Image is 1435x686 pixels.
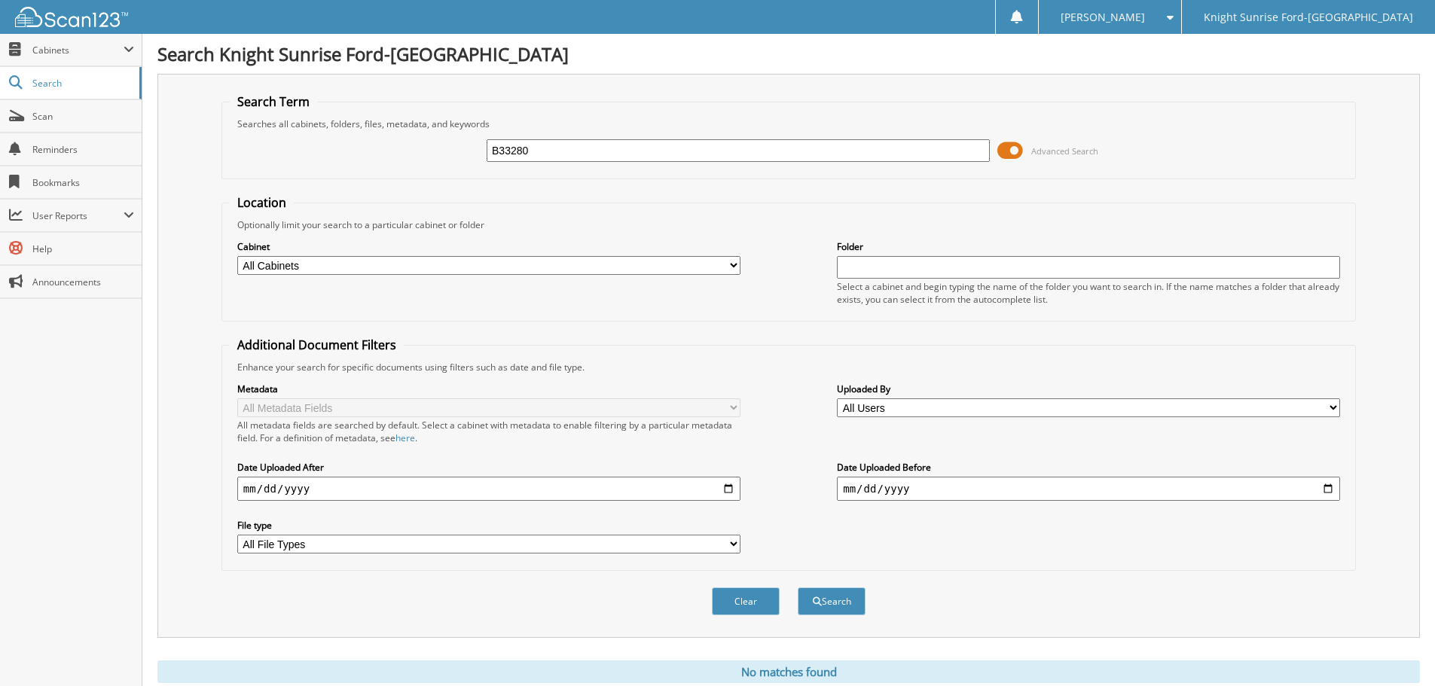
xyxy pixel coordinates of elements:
[237,519,740,532] label: File type
[237,240,740,253] label: Cabinet
[230,218,1348,231] div: Optionally limit your search to a particular cabinet or folder
[837,383,1340,395] label: Uploaded By
[237,477,740,501] input: start
[32,176,134,189] span: Bookmarks
[798,587,866,615] button: Search
[230,117,1348,130] div: Searches all cabinets, folders, files, metadata, and keywords
[32,242,134,255] span: Help
[32,110,134,123] span: Scan
[32,143,134,156] span: Reminders
[230,194,294,211] legend: Location
[1061,13,1145,22] span: [PERSON_NAME]
[837,240,1340,253] label: Folder
[237,419,740,444] div: All metadata fields are searched by default. Select a cabinet with metadata to enable filtering b...
[1031,145,1098,157] span: Advanced Search
[230,337,404,353] legend: Additional Document Filters
[157,660,1420,683] div: No matches found
[237,383,740,395] label: Metadata
[837,477,1340,501] input: end
[837,461,1340,474] label: Date Uploaded Before
[32,44,124,56] span: Cabinets
[230,93,317,110] legend: Search Term
[237,461,740,474] label: Date Uploaded After
[1204,13,1413,22] span: Knight Sunrise Ford-[GEOGRAPHIC_DATA]
[712,587,780,615] button: Clear
[395,431,415,444] a: here
[32,209,124,222] span: User Reports
[837,280,1340,306] div: Select a cabinet and begin typing the name of the folder you want to search in. If the name match...
[157,41,1420,66] h1: Search Knight Sunrise Ford-[GEOGRAPHIC_DATA]
[15,7,128,27] img: scan123-logo-white.svg
[32,276,134,288] span: Announcements
[32,77,132,90] span: Search
[230,361,1348,373] div: Enhance your search for specific documents using filters such as date and file type.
